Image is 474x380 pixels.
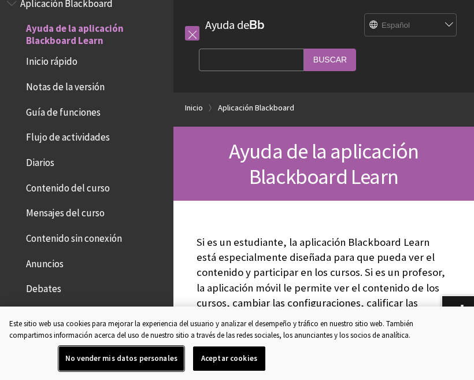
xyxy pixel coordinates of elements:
[26,228,122,244] span: Contenido sin conexión
[218,101,294,115] a: Aplicación Blackboard
[26,279,61,295] span: Debates
[205,17,265,32] a: Ayuda deBb
[26,128,110,143] span: Flujo de actividades
[26,77,105,93] span: Notas de la versión
[197,235,451,341] p: Si es un estudiante, la aplicación Blackboard Learn está especialmente diseñada para que pueda ve...
[26,52,77,68] span: Inicio rápido
[365,14,457,37] select: Site Language Selector
[249,17,265,32] strong: Bb
[26,153,54,168] span: Diarios
[26,178,110,194] span: Contenido del curso
[185,101,203,115] a: Inicio
[9,318,441,341] div: Este sitio web usa cookies para mejorar la experiencia del usuario y analizar el desempeño y tráf...
[26,102,101,118] span: Guía de funciones
[304,49,356,71] input: Buscar
[26,204,105,219] span: Mensajes del curso
[59,346,184,371] button: No vender mis datos personales
[193,346,265,371] button: Aceptar cookies
[26,19,165,46] span: Ayuda de la aplicación Blackboard Learn
[26,254,64,270] span: Anuncios
[229,138,419,190] span: Ayuda de la aplicación Blackboard Learn
[26,304,102,320] span: Fechas de entrega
